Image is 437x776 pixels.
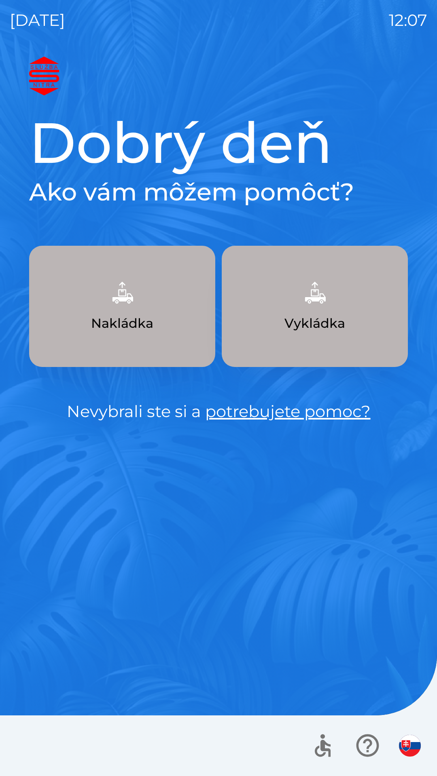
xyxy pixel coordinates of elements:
img: sk flag [399,735,421,757]
button: Vykládka [222,246,408,367]
img: Logo [29,57,408,95]
p: [DATE] [10,8,65,32]
button: Nakládka [29,246,215,367]
p: 12:07 [389,8,427,32]
p: Nevybrali ste si a [29,399,408,424]
p: Nakládka [91,314,153,333]
h1: Dobrý deň [29,108,408,177]
p: Vykládka [284,314,345,333]
img: 9957f61b-5a77-4cda-b04a-829d24c9f37e.png [104,275,140,310]
img: 6e47bb1a-0e3d-42fb-b293-4c1d94981b35.png [297,275,333,310]
h2: Ako vám môžem pomôcť? [29,177,408,207]
a: potrebujete pomoc? [205,401,371,421]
